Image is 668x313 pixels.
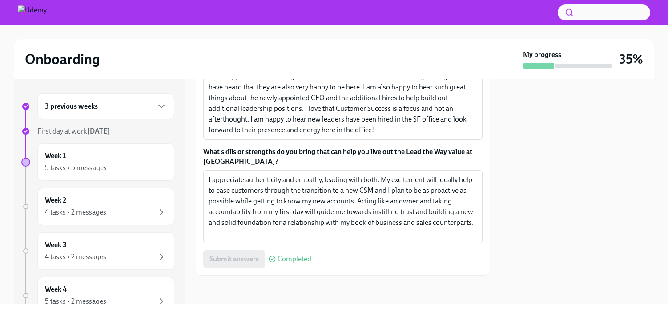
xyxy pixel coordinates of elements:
[209,175,477,239] textarea: I appreciate authenticity and empathy, leading with both. My excitement will ideally help to ease...
[21,232,174,270] a: Week 34 tasks • 2 messages
[209,71,477,135] textarea: I have appreciated the thoughtful conversations with fellow onboarding colleagues and have heard ...
[203,147,483,167] label: What skills or strengths do you bring that can help you live out the Lead the Way value at [GEOGR...
[37,127,110,135] span: First day at work
[45,163,107,173] div: 5 tasks • 5 messages
[37,93,174,119] div: 3 previous weeks
[21,126,174,136] a: First day at work[DATE]
[523,50,561,60] strong: My progress
[87,127,110,135] strong: [DATE]
[45,252,106,262] div: 4 tasks • 2 messages
[45,297,106,306] div: 5 tasks • 2 messages
[18,5,47,20] img: Udemy
[21,188,174,225] a: Week 24 tasks • 2 messages
[619,51,643,67] h3: 35%
[25,50,100,68] h2: Onboarding
[45,285,67,294] h6: Week 4
[21,143,174,181] a: Week 15 tasks • 5 messages
[45,207,106,217] div: 4 tasks • 2 messages
[278,256,311,263] span: Completed
[45,195,66,205] h6: Week 2
[45,151,66,161] h6: Week 1
[45,102,98,111] h6: 3 previous weeks
[45,240,67,250] h6: Week 3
